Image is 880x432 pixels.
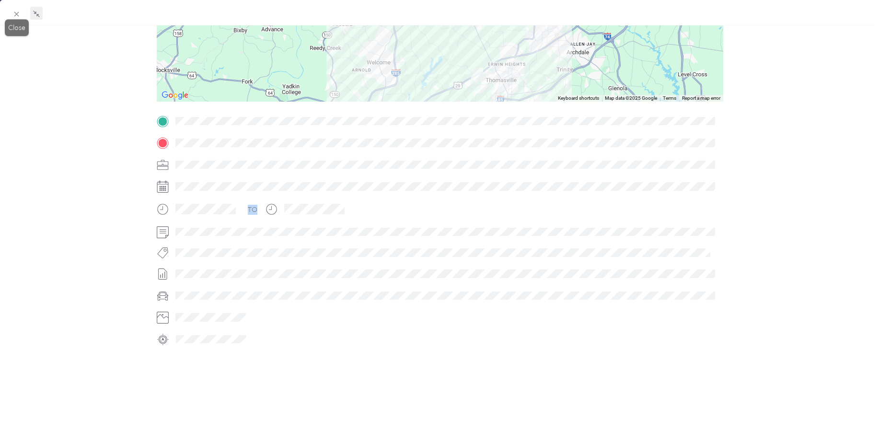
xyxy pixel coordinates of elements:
[605,95,657,101] span: Map data ©2025 Google
[248,205,257,215] div: TO
[5,19,29,36] div: Close
[159,89,191,102] img: Google
[826,378,880,432] iframe: Everlance-gr Chat Button Frame
[682,95,720,101] a: Report a map error
[663,95,676,101] a: Terms (opens in new tab)
[558,95,599,102] button: Keyboard shortcuts
[159,89,191,102] a: Open this area in Google Maps (opens a new window)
